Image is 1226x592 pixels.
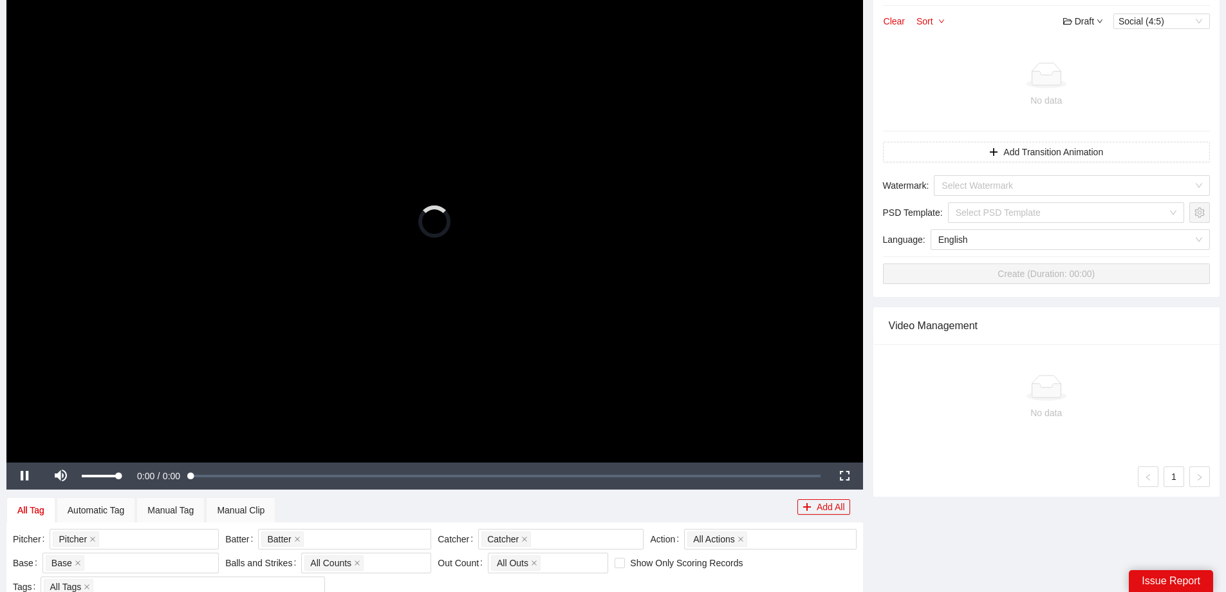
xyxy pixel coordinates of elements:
button: Fullscreen [827,463,863,490]
label: Batter [225,529,258,549]
span: / [158,471,160,481]
span: close [738,536,744,542]
li: Previous Page [1138,466,1158,487]
button: Clear [883,14,906,29]
div: Video Management [889,307,1204,344]
label: Out Count [438,553,488,573]
div: No data [893,406,1200,420]
div: Automatic Tag [68,503,124,517]
div: All Tag [17,503,44,517]
span: left [1144,473,1152,481]
div: Progress Bar [191,475,820,477]
li: 1 [1164,466,1184,487]
span: plus [803,502,812,513]
span: Language : [883,233,925,247]
div: No data [888,93,1205,108]
span: close [521,536,528,542]
span: Base [51,556,72,570]
button: plusAdd Transition Animation [883,142,1210,162]
button: right [1189,466,1210,487]
span: Base [46,555,84,571]
div: Issue Report [1129,570,1213,592]
div: Manual Tag [147,503,194,517]
span: 0:00 [163,471,180,481]
span: close [294,536,301,542]
label: Pitcher [13,529,50,549]
button: left [1138,466,1158,487]
button: Sortdown [916,14,945,29]
div: Manual Clip [217,503,265,517]
span: close [354,560,360,566]
button: Pause [6,463,42,490]
div: Volume Level [82,475,118,477]
div: Draft [1063,14,1103,28]
span: All Outs [491,555,541,571]
span: All Actions [693,532,735,546]
label: Base [13,553,42,573]
span: Batter [267,532,291,546]
span: folder-open [1063,17,1072,26]
a: 1 [1164,467,1184,486]
span: Show Only Scoring Records [625,556,748,570]
span: close [89,536,96,542]
span: PSD Template : [883,205,943,220]
span: All Counts [304,555,364,571]
span: All Counts [310,556,351,570]
button: setting [1189,202,1210,223]
span: All Actions [687,531,747,547]
span: down [938,18,945,26]
span: close [531,560,537,566]
span: Pitcher [59,532,87,546]
span: Social (4:5) [1119,14,1205,28]
button: Create (Duration: 00:00) [883,263,1210,284]
span: right [1196,473,1203,481]
span: close [75,560,81,566]
span: English [938,230,1202,249]
span: close [84,584,90,590]
button: plusAdd All [797,499,850,515]
span: 0:00 [137,471,154,481]
span: Catcher [487,532,519,546]
span: All Outs [497,556,528,570]
span: plus [989,148,998,158]
label: Catcher [438,529,478,549]
span: down [1097,18,1103,24]
li: Next Page [1189,466,1210,487]
span: Watermark : [883,178,929,193]
button: Mute [42,463,79,490]
label: Action [650,529,684,549]
label: Balls and Strikes [225,553,301,573]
